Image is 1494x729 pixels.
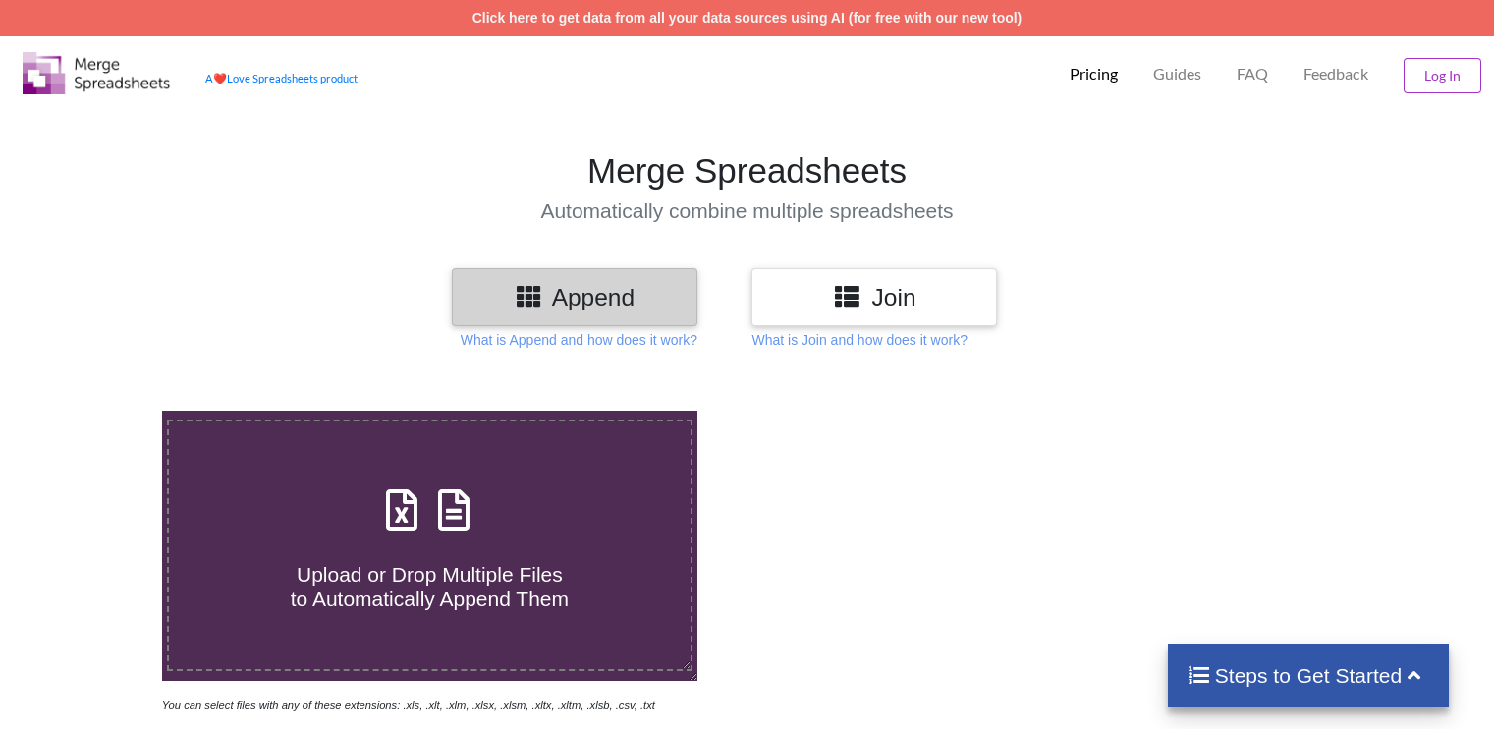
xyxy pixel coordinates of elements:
[1070,64,1118,84] p: Pricing
[472,10,1023,26] a: Click here to get data from all your data sources using AI (for free with our new tool)
[1237,64,1268,84] p: FAQ
[461,330,697,350] p: What is Append and how does it work?
[162,700,655,711] i: You can select files with any of these extensions: .xls, .xlt, .xlm, .xlsx, .xlsm, .xltx, .xltm, ...
[23,52,170,94] img: Logo.png
[213,72,227,84] span: heart
[205,72,358,84] a: AheartLove Spreadsheets product
[291,563,569,610] span: Upload or Drop Multiple Files to Automatically Append Them
[467,283,683,311] h3: Append
[766,283,982,311] h3: Join
[1303,66,1368,82] span: Feedback
[1153,64,1201,84] p: Guides
[751,330,967,350] p: What is Join and how does it work?
[1404,58,1481,93] button: Log In
[1188,663,1430,688] h4: Steps to Get Started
